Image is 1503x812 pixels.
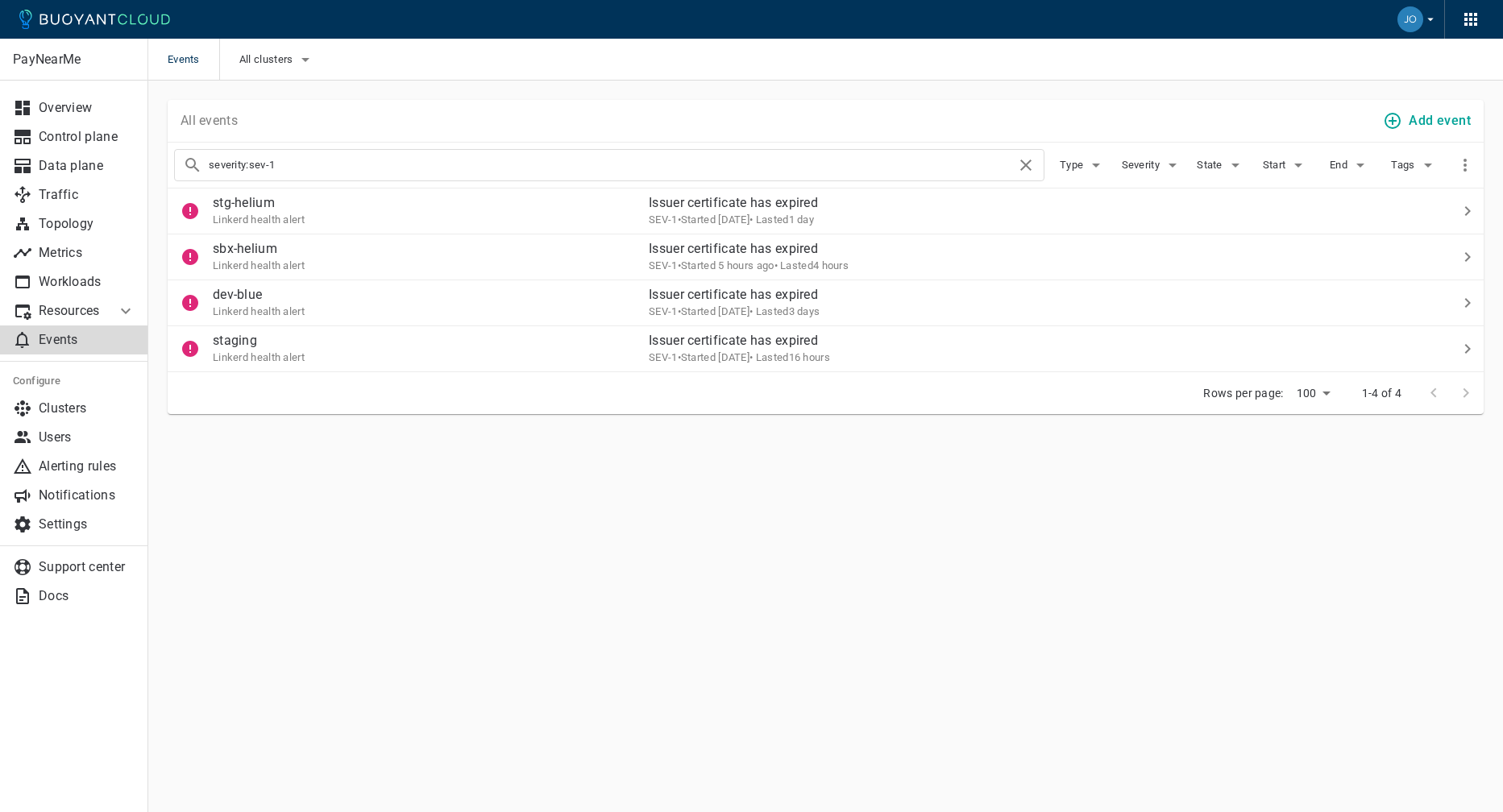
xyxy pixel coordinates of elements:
[209,154,1016,176] input: Search
[1397,6,1423,32] img: Jordan Gregory
[1203,385,1283,401] p: Rows per page:
[678,305,750,317] span: Sun, 07 Sep 2025 04:29:24 CDT / Sun, 07 Sep 2025 09:29:24 UTC
[1380,106,1477,135] button: Add event
[39,487,135,503] p: Notifications
[39,158,135,174] p: Data plane
[1122,159,1163,172] span: Severity
[168,39,219,81] span: Events
[649,333,1364,349] p: Issuer certificate has expired
[1362,385,1401,401] p: 1-4 of 4
[213,351,305,363] span: Linkerd health alert
[1324,153,1376,177] button: End
[1290,382,1336,405] div: 100
[649,259,678,271] span: SEV-1
[39,245,135,261] p: Metrics
[678,351,750,363] span: Tue, 09 Sep 2025 03:23:04 CDT / Tue, 09 Sep 2025 08:23:04 UTC
[39,429,135,445] p: Users
[1330,159,1351,172] span: End
[1195,153,1247,177] button: State
[39,303,103,319] p: Resources
[39,588,135,604] p: Docs
[749,305,820,317] span: • Lasted 3 days
[1122,153,1182,177] button: Severity
[678,213,750,226] span: Tue, 09 Sep 2025 02:54:42 CDT / Tue, 09 Sep 2025 07:54:42 UTC
[718,213,749,226] relative-time: [DATE]
[213,259,305,271] span: Linkerd health alert
[39,458,135,474] p: Alerting rules
[181,113,238,129] p: All events
[1389,153,1440,177] button: Tags
[649,305,678,317] span: SEV-1
[39,100,135,116] p: Overview
[1391,159,1418,172] span: Tags
[678,259,774,271] span: Wed, 10 Sep 2025 05:09:19 CDT / Wed, 10 Sep 2025 10:09:19 UTC
[749,351,830,363] span: • Lasted 16 hours
[1260,153,1311,177] button: Start
[1060,159,1086,172] span: Type
[39,274,135,290] p: Workloads
[718,305,749,317] relative-time: [DATE]
[39,129,135,145] p: Control plane
[39,332,135,348] p: Events
[749,213,814,226] span: • Lasted 1 day
[213,241,305,257] p: sbx-helium
[39,516,135,532] p: Settings
[649,241,1364,257] p: Issuer certificate has expired
[1409,113,1471,129] h4: Add event
[213,195,305,211] p: stg-helium
[649,213,678,226] span: SEV-1
[213,213,305,226] span: Linkerd health alert
[39,187,135,203] p: Traffic
[718,259,774,271] relative-time: 5 hours ago
[1263,159,1289,172] span: Start
[649,287,1364,303] p: Issuer certificate has expired
[13,52,135,68] p: PayNearMe
[39,216,135,232] p: Topology
[213,305,305,317] span: Linkerd health alert
[1057,153,1109,177] button: Type
[39,400,135,416] p: Clusters
[774,259,849,271] span: • Lasted 4 hours
[239,53,297,66] span: All clusters
[39,559,135,575] p: Support center
[1197,159,1226,172] span: State
[239,48,316,72] button: All clusters
[13,375,135,387] h5: Configure
[649,195,1364,211] p: Issuer certificate has expired
[649,351,678,363] span: SEV-1
[718,351,749,363] relative-time: [DATE]
[213,287,305,303] p: dev-blue
[213,333,305,349] p: staging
